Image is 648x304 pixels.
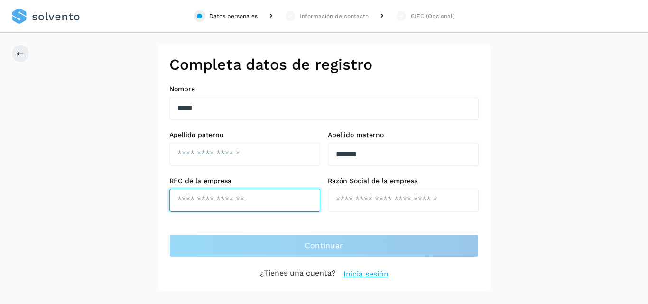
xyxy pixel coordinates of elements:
label: Apellido paterno [169,131,320,139]
label: Apellido materno [328,131,479,139]
p: ¿Tienes una cuenta? [260,268,336,280]
div: CIEC (Opcional) [411,12,454,20]
a: Inicia sesión [343,268,389,280]
div: Información de contacto [300,12,369,20]
label: Razón Social de la empresa [328,177,479,185]
label: Nombre [169,85,479,93]
h2: Completa datos de registro [169,55,479,74]
div: Datos personales [209,12,258,20]
label: RFC de la empresa [169,177,320,185]
button: Continuar [169,234,479,257]
span: Continuar [305,240,343,251]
